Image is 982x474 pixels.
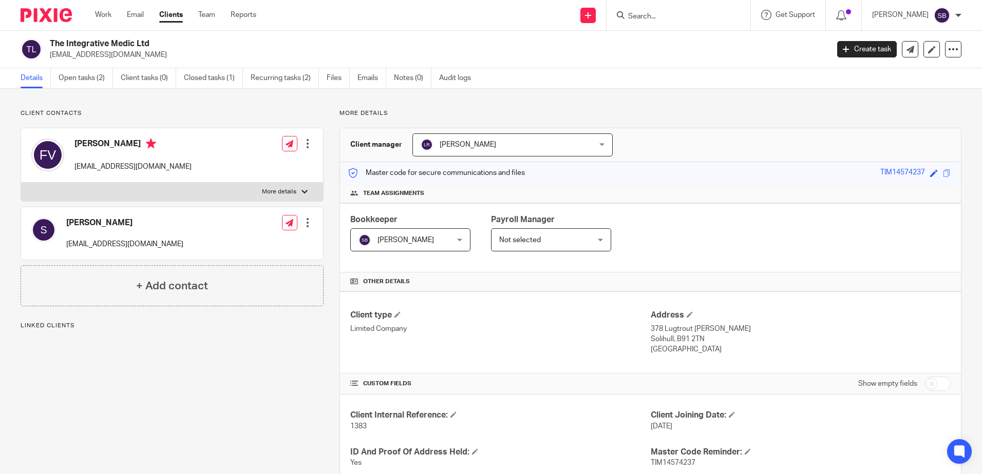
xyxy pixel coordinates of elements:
[348,168,525,178] p: Master code for secure communications and files
[627,12,720,22] input: Search
[350,310,650,321] h4: Client type
[880,167,925,179] div: TIM14574237
[50,50,822,60] p: [EMAIL_ADDRESS][DOMAIN_NAME]
[858,379,917,389] label: Show empty fields
[377,236,434,244] span: [PERSON_NAME]
[651,410,951,421] h4: Client Joining Date:
[21,109,324,117] p: Client contacts
[651,310,951,321] h4: Address
[21,322,324,330] p: Linked clients
[651,334,951,344] p: Solihull, B91 2TN
[159,10,183,20] a: Clients
[136,278,208,294] h4: + Add contact
[651,423,672,430] span: [DATE]
[262,188,296,196] p: More details
[95,10,111,20] a: Work
[651,344,951,354] p: [GEOGRAPHIC_DATA]
[66,218,183,228] h4: [PERSON_NAME]
[66,239,183,249] p: [EMAIL_ADDRESS][DOMAIN_NAME]
[327,68,350,88] a: Files
[439,68,479,88] a: Audit logs
[74,162,192,172] p: [EMAIL_ADDRESS][DOMAIN_NAME]
[350,215,398,224] span: Bookkeeper
[251,68,319,88] a: Recurring tasks (2)
[651,324,951,334] p: 378 Lugtrout [PERSON_NAME]
[394,68,431,88] a: Notes (0)
[350,447,650,458] h4: ID And Proof Of Address Held:
[934,7,950,24] img: svg%3E
[491,215,555,224] span: Payroll Manager
[357,68,386,88] a: Emails
[350,324,650,334] p: Limited Company
[350,423,367,430] span: 1383
[21,38,42,60] img: svg%3E
[350,140,402,150] h3: Client manager
[440,141,496,148] span: [PERSON_NAME]
[127,10,144,20] a: Email
[651,447,951,458] h4: Master Code Reminder:
[74,139,192,151] h4: [PERSON_NAME]
[837,41,897,57] a: Create task
[872,10,929,20] p: [PERSON_NAME]
[21,68,51,88] a: Details
[31,139,64,171] img: svg%3E
[339,109,961,117] p: More details
[231,10,256,20] a: Reports
[363,278,410,286] span: Other details
[31,218,56,242] img: svg%3E
[184,68,243,88] a: Closed tasks (1)
[421,139,433,151] img: svg%3E
[363,189,424,197] span: Team assignments
[776,11,815,18] span: Get Support
[121,68,176,88] a: Client tasks (0)
[59,68,113,88] a: Open tasks (2)
[350,410,650,421] h4: Client Internal Reference:
[651,459,695,466] span: TIM14574237
[358,234,371,246] img: svg%3E
[350,459,362,466] span: Yes
[350,380,650,388] h4: CUSTOM FIELDS
[50,38,667,49] h2: The Integrative Medic Ltd
[198,10,215,20] a: Team
[21,8,72,22] img: Pixie
[146,139,156,149] i: Primary
[499,236,541,244] span: Not selected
